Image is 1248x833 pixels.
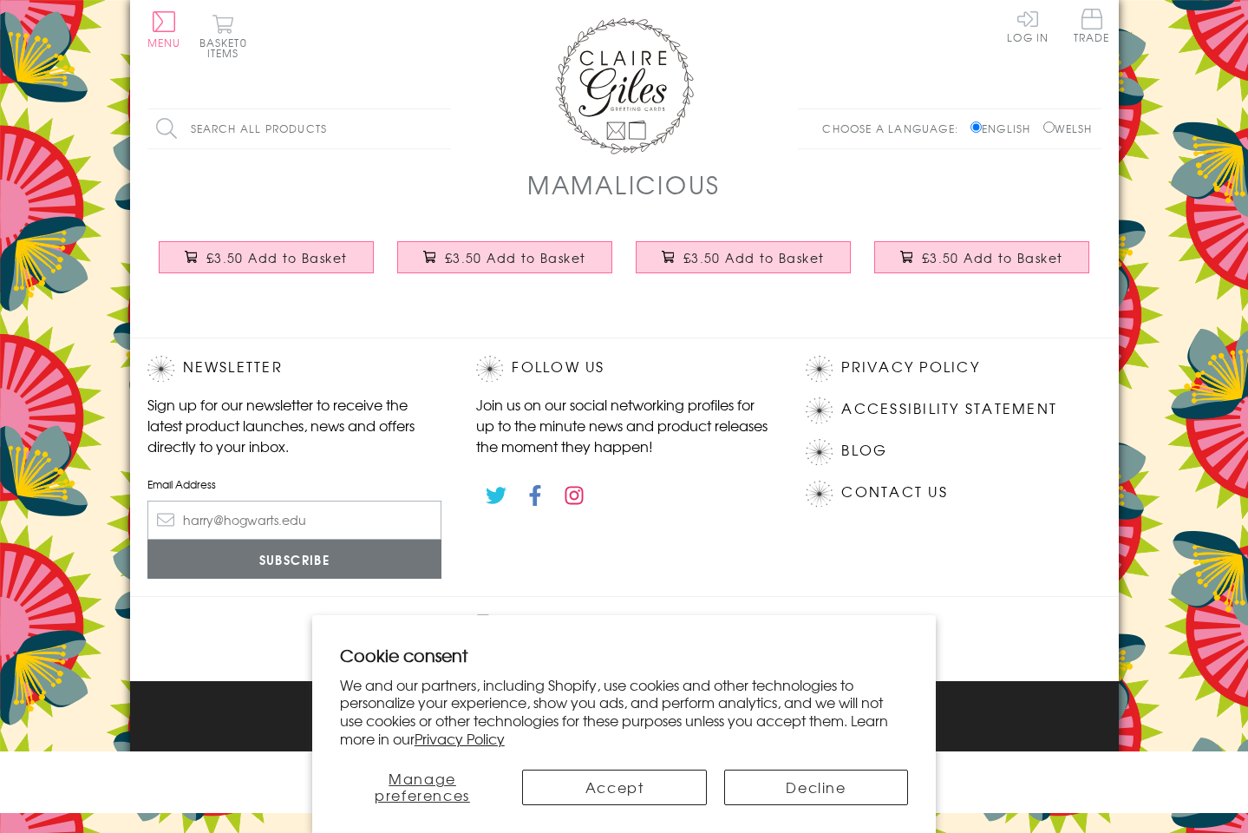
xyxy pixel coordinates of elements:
a: [EMAIL_ADDRESS][DOMAIN_NAME] [556,614,820,664]
button: Menu [147,11,181,48]
img: Claire Giles Greetings Cards [555,17,694,154]
button: £3.50 Add to Basket [397,241,612,273]
input: English [970,121,982,133]
a: Mother's Day Card, Shoes, Mum everyone wishes they had £3.50 Add to Basket [624,228,863,303]
span: £3.50 Add to Basket [683,249,825,266]
a: Contact Us [841,481,947,504]
a: Privacy Policy [415,728,505,749]
p: Choose a language: [822,121,967,136]
a: Privacy Policy [841,356,979,379]
button: £3.50 Add to Basket [874,241,1089,273]
a: Log In [1007,9,1049,43]
span: £3.50 Add to Basket [206,249,348,266]
a: Blog [841,439,887,462]
a: Trade [1074,9,1110,46]
h2: Newsletter [147,356,442,382]
label: Welsh [1043,121,1093,136]
input: Search [434,109,451,148]
button: Basket0 items [199,14,247,58]
input: Welsh [1043,121,1055,133]
span: Manage preferences [375,768,470,805]
label: Email Address [147,476,442,492]
span: 0 items [207,35,247,61]
label: English [970,121,1039,136]
button: Manage preferences [340,770,506,805]
a: 0191 270 8191 [428,614,539,664]
input: harry@hogwarts.edu [147,501,442,540]
h2: Cookie consent [340,643,909,667]
span: £3.50 Add to Basket [922,249,1063,266]
h1: Mamalicious [527,167,721,202]
p: © 2025 . [147,738,1101,753]
p: Sign up for our newsletter to receive the latest product launches, news and offers directly to yo... [147,394,442,456]
a: Accessibility Statement [841,397,1057,421]
a: Mother's Day Card, Cute Robot, Old School, Still Cool £3.50 Add to Basket [147,228,386,303]
input: Subscribe [147,540,442,579]
input: Search all products [147,109,451,148]
button: £3.50 Add to Basket [159,241,374,273]
a: Mother's Day Card, Glitter Shoes, First Mother's Day £3.50 Add to Basket [863,228,1101,303]
button: £3.50 Add to Basket [636,241,851,273]
p: We and our partners, including Shopify, use cookies and other technologies to personalize your ex... [340,676,909,748]
button: Accept [522,770,706,805]
span: Trade [1074,9,1110,43]
span: £3.50 Add to Basket [445,249,586,266]
span: Menu [147,35,181,50]
p: Join us on our social networking profiles for up to the minute news and product releases the mome... [476,394,771,456]
button: Decline [724,770,908,805]
h2: Follow Us [476,356,771,382]
a: Mother's Day Card, Call for Love, Press for Champagne £3.50 Add to Basket [386,228,624,303]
